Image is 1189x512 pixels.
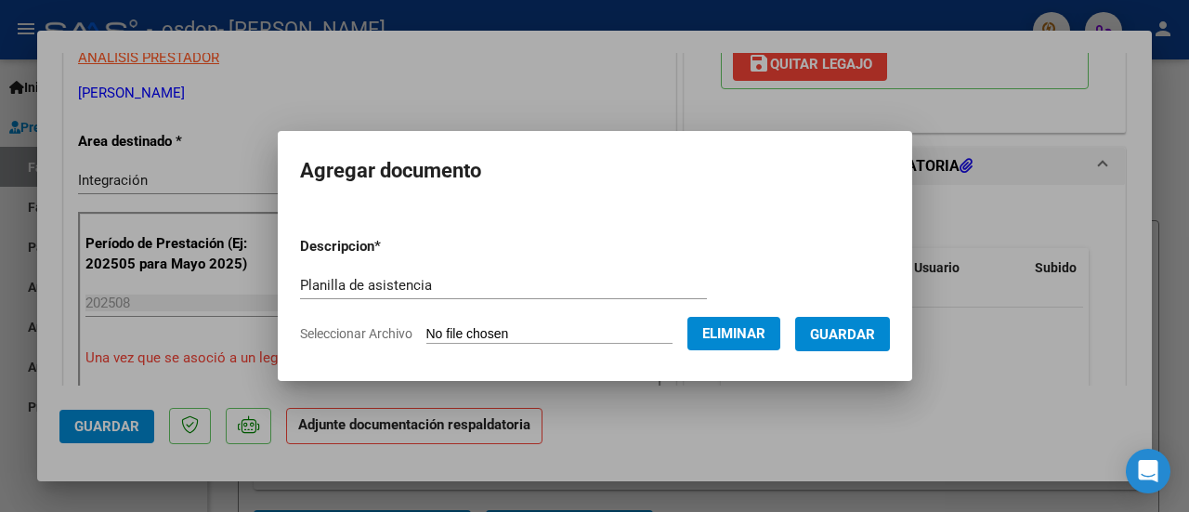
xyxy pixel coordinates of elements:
p: Descripcion [300,236,477,257]
h2: Agregar documento [300,153,890,189]
div: Open Intercom Messenger [1126,449,1170,493]
button: Eliminar [687,317,780,350]
span: Eliminar [702,325,765,342]
span: Guardar [810,326,875,343]
button: Guardar [795,317,890,351]
span: Seleccionar Archivo [300,326,412,341]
